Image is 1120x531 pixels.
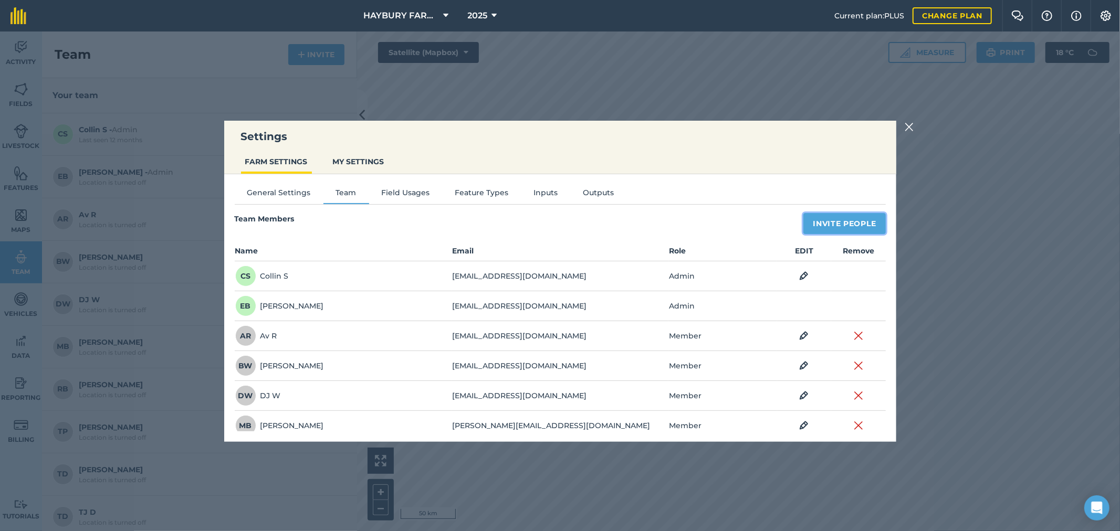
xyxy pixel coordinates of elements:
[668,261,777,291] td: Admin
[831,245,885,261] th: Remove
[521,187,571,203] button: Inputs
[235,415,256,436] span: MB
[668,321,777,351] td: Member
[452,351,668,381] td: [EMAIL_ADDRESS][DOMAIN_NAME]
[452,245,668,261] th: Email
[224,129,896,144] h3: Settings
[329,152,389,172] button: MY SETTINGS
[452,411,668,441] td: [PERSON_NAME][EMAIL_ADDRESS][DOMAIN_NAME]
[235,355,256,376] span: BW
[235,265,289,286] div: Collin S
[364,9,439,22] span: HAYBURY FARMS INC
[799,270,809,282] img: svg+xml;base64,PHN2ZyB4bWxucz0iaHR0cDovL3d3dy53My5vcmcvMjAwMC9zdmciIHdpZHRoPSIxOCIgaGVpZ2h0PSIyNC...
[452,381,668,411] td: [EMAIL_ADDRESS][DOMAIN_NAME]
[799,389,809,402] img: svg+xml;base64,PHN2ZyB4bWxucz0iaHR0cDovL3d3dy53My5vcmcvMjAwMC9zdmciIHdpZHRoPSIxOCIgaGVpZ2h0PSIyNC...
[668,381,777,411] td: Member
[369,187,443,203] button: Field Usages
[235,355,324,376] div: [PERSON_NAME]
[1011,10,1024,21] img: Two speech bubbles overlapping with the left bubble in the forefront
[235,245,452,261] th: Name
[913,7,992,24] a: Change plan
[1071,9,1082,22] img: svg+xml;base64,PHN2ZyB4bWxucz0iaHR0cDovL3d3dy53My5vcmcvMjAwMC9zdmciIHdpZHRoPSIxNyIgaGVpZ2h0PSIxNy...
[1100,10,1112,21] img: A cog icon
[1041,10,1053,21] img: A question mark icon
[799,330,809,342] img: svg+xml;base64,PHN2ZyB4bWxucz0iaHR0cDovL3d3dy53My5vcmcvMjAwMC9zdmciIHdpZHRoPSIxOCIgaGVpZ2h0PSIyNC...
[854,389,863,402] img: svg+xml;base64,PHN2ZyB4bWxucz0iaHR0cDovL3d3dy53My5vcmcvMjAwMC9zdmciIHdpZHRoPSIyMiIgaGVpZ2h0PSIzMC...
[834,10,904,22] span: Current plan : PLUS
[452,321,668,351] td: [EMAIL_ADDRESS][DOMAIN_NAME]
[668,245,777,261] th: Role
[452,291,668,321] td: [EMAIL_ADDRESS][DOMAIN_NAME]
[571,187,627,203] button: Outputs
[235,213,295,229] h4: Team Members
[803,213,885,234] button: Invite People
[241,152,312,172] button: FARM SETTINGS
[323,187,369,203] button: Team
[668,411,777,441] td: Member
[235,295,324,316] div: [PERSON_NAME]
[854,419,863,432] img: svg+xml;base64,PHN2ZyB4bWxucz0iaHR0cDovL3d3dy53My5vcmcvMjAwMC9zdmciIHdpZHRoPSIyMiIgaGVpZ2h0PSIzMC...
[235,325,256,346] span: AR
[235,265,256,286] span: CS
[235,415,324,436] div: [PERSON_NAME]
[1084,495,1109,521] div: Open Intercom Messenger
[905,121,914,133] img: svg+xml;base64,PHN2ZyB4bWxucz0iaHR0cDovL3d3dy53My5vcmcvMjAwMC9zdmciIHdpZHRoPSIyMiIgaGVpZ2h0PSIzMC...
[235,385,256,406] span: DW
[468,9,488,22] span: 2025
[452,261,668,291] td: [EMAIL_ADDRESS][DOMAIN_NAME]
[777,245,831,261] th: EDIT
[799,419,809,432] img: svg+xml;base64,PHN2ZyB4bWxucz0iaHR0cDovL3d3dy53My5vcmcvMjAwMC9zdmciIHdpZHRoPSIxOCIgaGVpZ2h0PSIyNC...
[235,295,256,316] span: EB
[799,359,809,372] img: svg+xml;base64,PHN2ZyB4bWxucz0iaHR0cDovL3d3dy53My5vcmcvMjAwMC9zdmciIHdpZHRoPSIxOCIgaGVpZ2h0PSIyNC...
[668,291,777,321] td: Admin
[235,325,277,346] div: Av R
[443,187,521,203] button: Feature Types
[854,359,863,372] img: svg+xml;base64,PHN2ZyB4bWxucz0iaHR0cDovL3d3dy53My5vcmcvMjAwMC9zdmciIHdpZHRoPSIyMiIgaGVpZ2h0PSIzMC...
[668,351,777,381] td: Member
[235,385,281,406] div: DJ W
[854,330,863,342] img: svg+xml;base64,PHN2ZyB4bWxucz0iaHR0cDovL3d3dy53My5vcmcvMjAwMC9zdmciIHdpZHRoPSIyMiIgaGVpZ2h0PSIzMC...
[235,187,323,203] button: General Settings
[11,7,26,24] img: fieldmargin Logo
